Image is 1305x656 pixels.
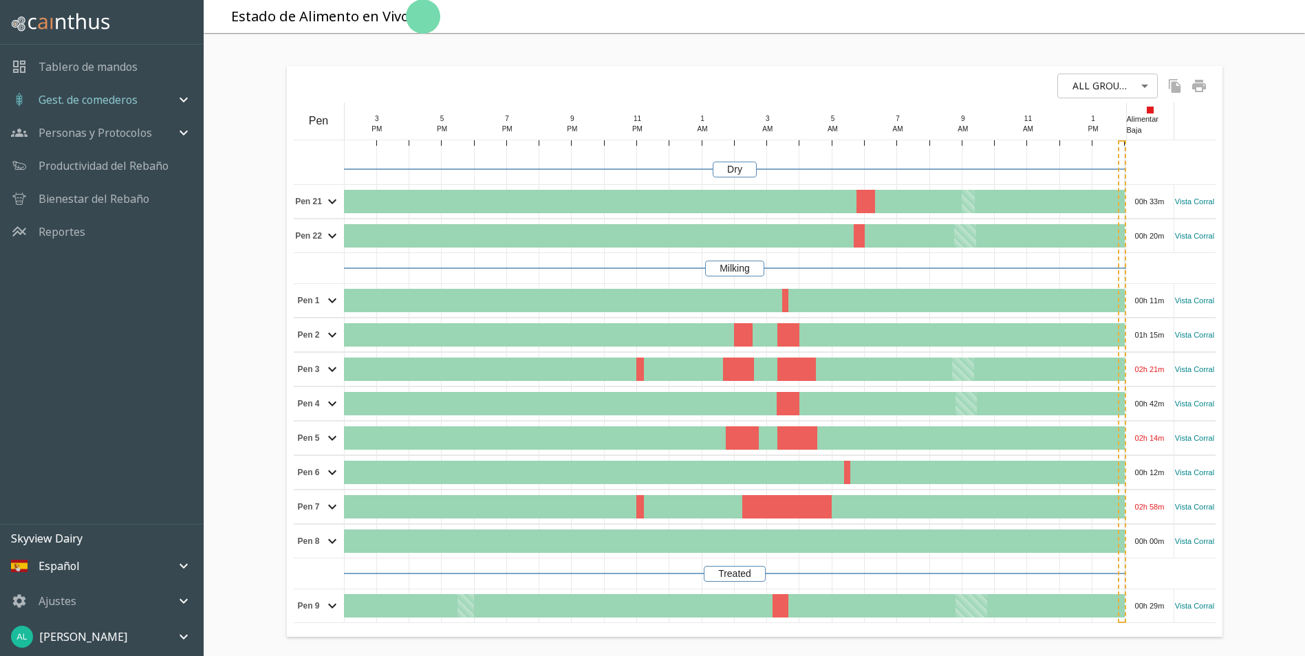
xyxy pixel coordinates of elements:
[632,125,643,133] span: PM
[294,397,324,410] span: Pen 4
[958,125,968,133] span: AM
[294,466,324,479] span: Pen 6
[705,261,764,276] div: Milking
[762,125,773,133] span: AM
[556,113,588,124] div: 9
[360,113,393,124] div: 3
[39,58,138,75] a: Tablero de mandos
[502,125,513,133] span: PM
[294,432,324,444] span: Pen 5
[11,626,33,648] img: 44e0c0982e0157911c4f20c2b3bd867d
[39,593,76,609] p: Ajustes
[1126,525,1174,558] div: 00h 00m
[713,162,757,177] div: Dry
[1175,398,1214,410] a: Vista Corral
[294,195,324,208] span: Pen 21
[704,566,766,582] div: Treated
[1175,501,1214,513] a: Vista Corral
[1126,387,1174,420] div: 00h 42m
[437,125,447,133] span: PM
[1175,467,1214,479] a: Vista Corral
[881,113,914,124] div: 7
[621,113,654,124] div: 11
[294,294,324,307] span: Pen 1
[1126,219,1174,252] div: 00h 20m
[1023,125,1033,133] span: AM
[1175,600,1214,612] a: Vista Corral
[294,329,324,341] span: Pen 2
[371,125,382,133] span: PM
[567,125,577,133] span: PM
[426,113,458,124] div: 5
[1063,67,1152,104] div: All Groups
[1175,329,1214,341] a: Vista Corral
[1126,284,1174,317] div: 00h 11m
[1126,490,1174,523] div: 02h 58m
[294,535,324,547] span: Pen 8
[1126,318,1174,351] div: 01h 15m
[751,113,784,124] div: 3
[1088,125,1099,133] span: PM
[1012,113,1044,124] div: 11
[11,530,203,547] p: Skyview Dairy
[294,600,324,612] span: Pen 9
[1126,589,1174,622] div: 00h 29m
[1126,353,1174,386] div: 02h 21m
[1175,196,1214,208] a: Vista Corral
[294,102,344,140] div: Pen
[490,113,523,124] div: 7
[1175,295,1214,307] a: Vista Corral
[893,125,903,133] span: AM
[1126,422,1174,455] div: 02h 14m
[1159,70,1191,102] button: copy chart
[686,113,718,124] div: 1
[817,113,849,124] div: 5
[294,230,324,242] span: Pen 22
[1175,536,1214,547] a: Vista Corral
[1077,113,1109,124] div: 1
[294,501,324,513] span: Pen 7
[1126,456,1174,489] div: 00h 12m
[39,628,127,645] p: [PERSON_NAME]
[1126,102,1174,140] div: Alimentar Baja
[39,558,80,574] p: Español
[39,124,152,141] p: Personas y Protocolos
[1175,230,1214,242] a: Vista Corral
[1183,69,1216,102] button: print chart
[947,113,979,124] div: 9
[231,8,409,26] h5: Estado de Alimento en Vivo
[294,363,324,375] span: Pen 3
[1175,433,1214,444] a: Vista Corral
[39,190,149,207] a: Bienestar del Rebaño
[39,91,138,108] p: Gest. de comederos
[698,125,708,133] span: AM
[39,223,85,240] a: Reportes
[828,125,838,133] span: AM
[1126,185,1174,218] div: 00h 33m
[39,157,169,174] a: Productividad del Rebaño
[1175,364,1214,375] a: Vista Corral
